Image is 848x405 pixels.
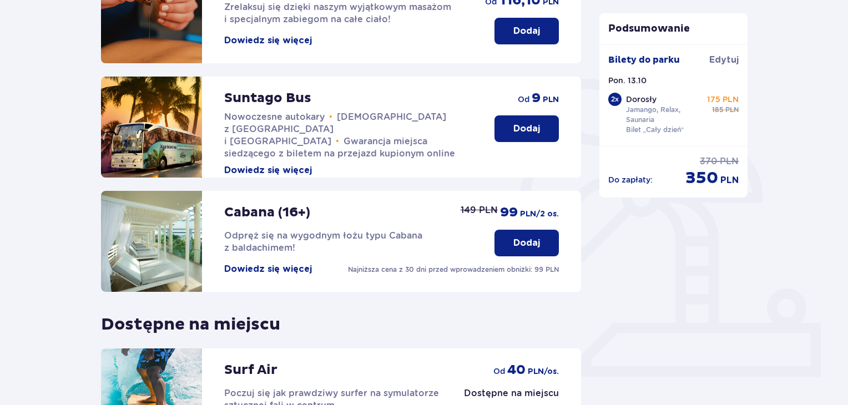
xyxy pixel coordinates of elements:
[461,204,498,216] p: 149 PLN
[626,125,684,135] p: Bilet „Cały dzień”
[494,18,559,44] button: Dodaj
[712,105,723,115] span: 185
[608,93,622,106] div: 2 x
[224,2,451,24] span: Zrelaksuj się dzięki naszym wyjątkowym masażom i specjalnym zabiegom na całe ciało!
[532,90,541,107] span: 9
[101,305,280,335] p: Dostępne na miejscu
[224,362,277,378] p: Surf Air
[520,209,559,220] span: PLN /2 os.
[224,204,310,221] p: Cabana (16+)
[528,366,559,377] span: PLN /os.
[608,174,653,185] p: Do zapłaty :
[494,115,559,142] button: Dodaj
[700,155,718,168] span: 370
[224,164,312,176] button: Dowiedz się więcej
[608,75,647,86] p: Pon. 13.10
[101,77,202,178] img: attraction
[493,366,505,377] span: od
[494,230,559,256] button: Dodaj
[720,155,739,168] span: PLN
[599,22,748,36] p: Podsumowanie
[608,54,680,66] p: Bilety do parku
[224,230,422,253] span: Odpręż się na wygodnym łożu typu Cabana z baldachimem!
[336,136,339,147] span: •
[224,90,311,107] p: Suntago Bus
[685,168,718,189] span: 350
[513,123,540,135] p: Dodaj
[543,94,559,105] span: PLN
[224,34,312,47] button: Dowiedz się więcej
[707,94,739,105] p: 175 PLN
[725,105,739,115] span: PLN
[626,94,657,105] p: Dorosły
[224,112,325,122] span: Nowoczesne autokary
[348,265,559,275] p: Najniższa cena z 30 dni przed wprowadzeniem obniżki: 99 PLN
[709,54,739,66] span: Edytuj
[500,204,518,221] span: 99
[626,105,703,125] p: Jamango, Relax, Saunaria
[720,174,739,186] span: PLN
[224,112,446,146] span: [DEMOGRAPHIC_DATA] z [GEOGRAPHIC_DATA] i [GEOGRAPHIC_DATA]
[224,263,312,275] button: Dowiedz się więcej
[518,94,529,105] span: od
[101,191,202,292] img: attraction
[513,25,540,37] p: Dodaj
[513,237,540,249] p: Dodaj
[329,112,332,123] span: •
[507,362,526,378] span: 40
[464,387,559,399] p: Dostępne na miejscu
